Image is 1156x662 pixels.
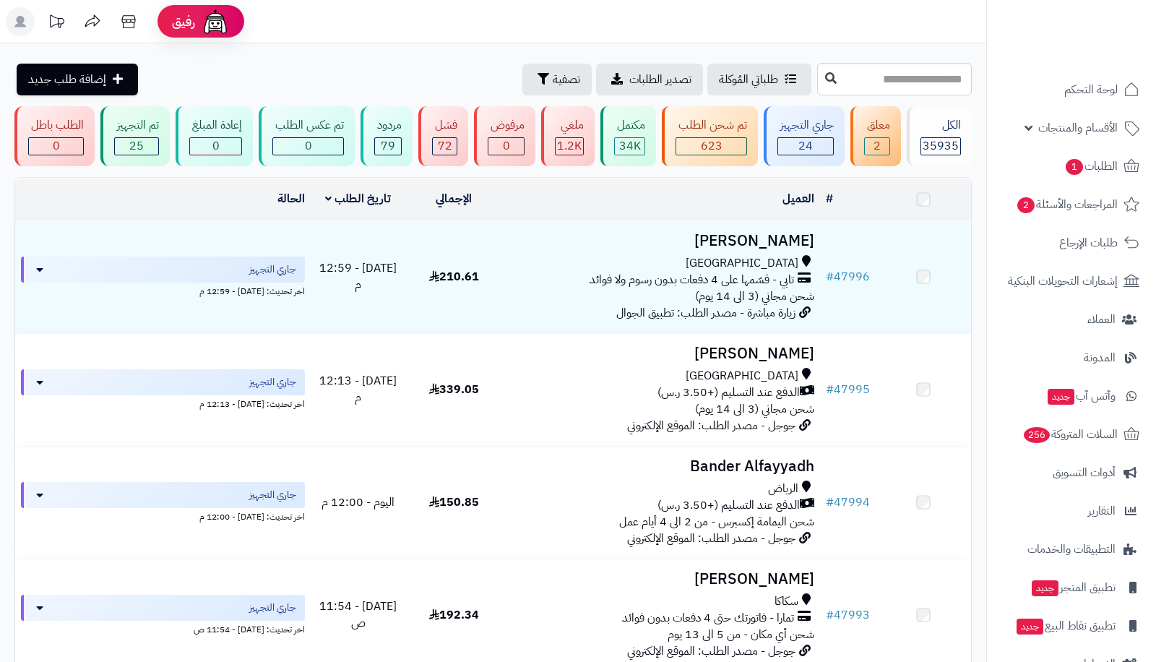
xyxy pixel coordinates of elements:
a: تحديثات المنصة [38,7,74,40]
a: #47994 [826,494,870,511]
span: جاري التجهيز [249,488,296,502]
div: تم عكس الطلب [272,117,344,134]
div: مرفوض [488,117,525,134]
span: [GEOGRAPHIC_DATA] [686,368,798,384]
a: ملغي 1.2K [538,106,598,166]
span: تطبيق نقاط البيع [1015,616,1116,636]
a: جاري التجهيز 24 [761,106,847,166]
span: الدفع عند التسليم (+3.50 ر.س) [657,384,800,401]
span: 0 [503,137,510,155]
a: إعادة المبلغ 0 [173,106,256,166]
a: الإجمالي [436,190,472,207]
span: المراجعات والأسئلة [1016,194,1118,215]
span: # [826,494,834,511]
span: 24 [798,137,813,155]
div: اخر تحديث: [DATE] - 11:54 ص [21,621,305,636]
div: 2 [865,138,889,155]
span: إشعارات التحويلات البنكية [1008,271,1118,291]
span: 79 [381,137,395,155]
span: جوجل - مصدر الطلب: الموقع الإلكتروني [627,530,795,547]
span: 0 [53,137,60,155]
span: السلات المتروكة [1022,424,1118,444]
a: طلباتي المُوكلة [707,64,811,95]
span: جاري التجهيز [249,262,296,277]
span: جوجل - مصدر الطلب: الموقع الإلكتروني [627,417,795,434]
span: 150.85 [429,494,479,511]
h3: [PERSON_NAME] [507,571,814,588]
div: 0 [488,138,524,155]
span: اليوم - 12:00 م [322,494,394,511]
div: جاري التجهيز [777,117,834,134]
a: لوحة التحكم [996,72,1147,107]
a: تطبيق نقاط البيعجديد [996,609,1147,643]
div: 24 [778,138,833,155]
span: [DATE] - 11:54 ص [319,598,397,632]
div: 1158 [556,138,583,155]
span: [GEOGRAPHIC_DATA] [686,255,798,272]
span: 25 [129,137,144,155]
span: سكاكا [775,593,798,610]
a: طلبات الإرجاع [996,225,1147,260]
a: الطلبات1 [996,149,1147,184]
h3: [PERSON_NAME] [507,233,814,249]
button: تصفية [522,64,592,95]
div: 623 [676,138,746,155]
span: الطلبات [1064,156,1118,176]
span: رفيق [172,13,195,30]
span: شحن مجاني (3 الى 14 يوم) [695,400,814,418]
span: شحن أي مكان - من 5 الى 13 يوم [668,626,814,643]
span: # [826,268,834,285]
h3: Bander Alfayyadh [507,458,814,475]
div: إعادة المبلغ [189,117,242,134]
a: #47993 [826,606,870,624]
span: 35935 [923,137,959,155]
a: مرفوض 0 [471,106,538,166]
a: #47995 [826,381,870,398]
span: 72 [438,137,452,155]
span: جديد [1032,580,1058,596]
a: #47996 [826,268,870,285]
div: تم شحن الطلب [676,117,747,134]
a: إضافة طلب جديد [17,64,138,95]
span: الرياض [768,481,798,497]
a: تم شحن الطلب 623 [659,106,761,166]
a: وآتس آبجديد [996,379,1147,413]
div: اخر تحديث: [DATE] - 12:59 م [21,283,305,298]
span: التقارير [1088,501,1116,521]
a: معلق 2 [847,106,904,166]
span: تطبيق المتجر [1030,577,1116,598]
span: 339.05 [429,381,479,398]
span: 256 [1023,426,1051,443]
div: مردود [374,117,402,134]
a: تطبيق المتجرجديد [996,570,1147,605]
div: الطلب باطل [28,117,84,134]
div: 0 [190,138,241,155]
span: إضافة طلب جديد [28,71,106,88]
span: 1 [1065,158,1083,175]
span: شحن اليمامة إكسبرس - من 2 الى 4 أيام عمل [619,513,814,530]
span: جاري التجهيز [249,601,296,615]
a: فشل 72 [415,106,471,166]
div: اخر تحديث: [DATE] - 12:13 م [21,395,305,410]
a: # [826,190,833,207]
span: 34K [619,137,641,155]
span: العملاء [1087,309,1116,330]
span: الأقسام والمنتجات [1038,118,1118,138]
span: جديد [1017,619,1043,635]
div: تم التجهيز [114,117,159,134]
span: 210.61 [429,268,479,285]
a: التطبيقات والخدمات [996,532,1147,567]
a: المراجعات والأسئلة2 [996,187,1147,222]
div: الكل [920,117,961,134]
a: تاريخ الطلب [325,190,391,207]
h3: [PERSON_NAME] [507,345,814,362]
a: الكل35935 [904,106,975,166]
span: التطبيقات والخدمات [1027,539,1116,559]
div: 72 [433,138,457,155]
img: ai-face.png [201,7,230,36]
div: 79 [375,138,401,155]
a: تم التجهيز 25 [98,106,173,166]
span: 192.34 [429,606,479,624]
span: الدفع عند التسليم (+3.50 ر.س) [657,497,800,514]
span: جديد [1048,389,1074,405]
